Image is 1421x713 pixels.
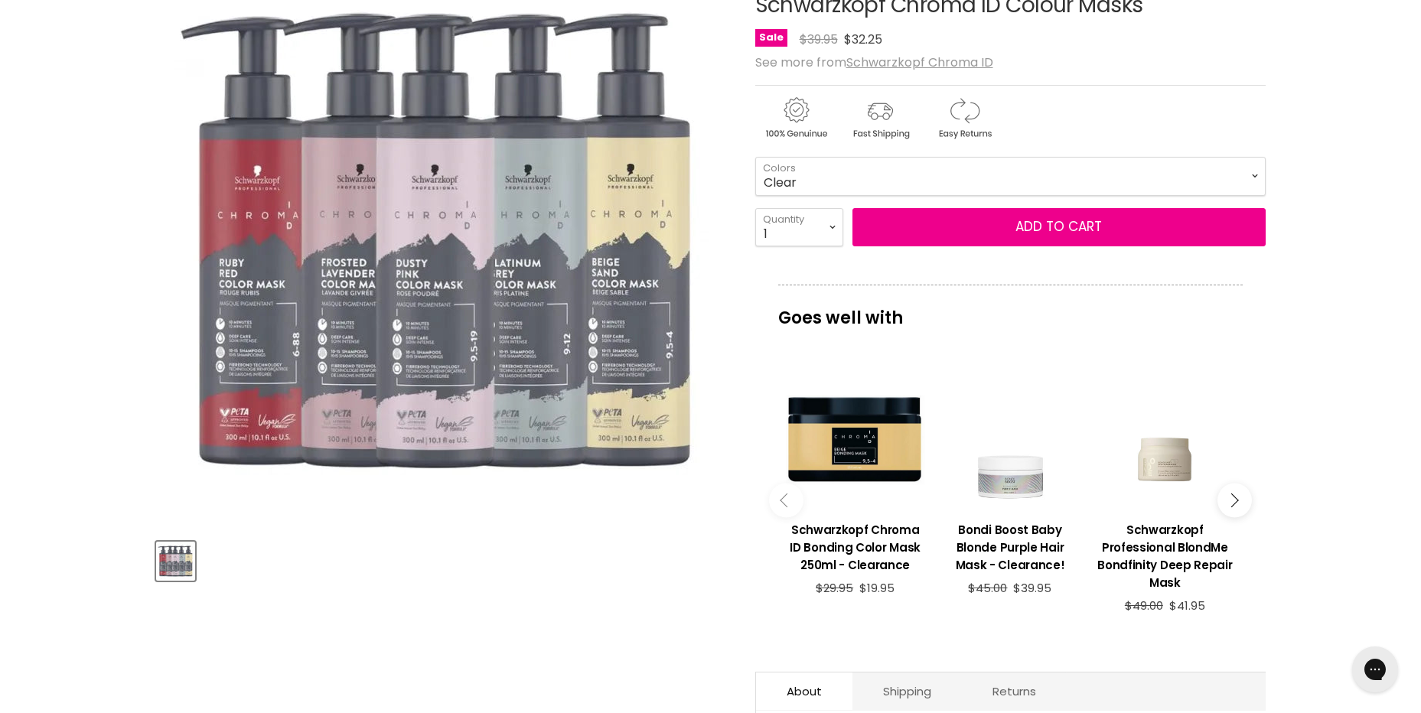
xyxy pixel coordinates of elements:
[844,31,882,48] span: $32.25
[839,95,921,142] img: shipping.gif
[962,672,1067,710] a: Returns
[778,285,1243,335] p: Goes well with
[852,208,1266,246] button: Add to cart
[1125,597,1163,614] span: $49.00
[755,29,787,47] span: Sale
[1169,597,1205,614] span: $41.95
[1095,510,1234,599] a: View product:Schwarzkopf Professional BlondMe Bondfinity Deep Repair Mask
[940,521,1080,574] h3: Bondi Boost Baby Blonde Purple Hair Mask - Clearance!
[859,580,895,596] span: $19.95
[158,543,194,579] img: Schwarzkopf Chroma ID Colour Masks
[816,580,853,596] span: $29.95
[755,208,843,246] select: Quantity
[924,95,1005,142] img: returns.gif
[154,537,730,581] div: Product thumbnails
[755,54,993,71] span: See more from
[1015,217,1102,236] span: Add to cart
[800,31,838,48] span: $39.95
[852,672,962,710] a: Shipping
[786,521,925,574] h3: Schwarzkopf Chroma ID Bonding Color Mask 250ml - Clearance
[968,580,1007,596] span: $45.00
[786,510,925,581] a: View product:Schwarzkopf Chroma ID Bonding Color Mask 250ml - Clearance
[755,95,836,142] img: genuine.gif
[940,510,1080,581] a: View product:Bondi Boost Baby Blonde Purple Hair Mask - Clearance!
[156,542,195,581] button: Schwarzkopf Chroma ID Colour Masks
[846,54,993,71] a: Schwarzkopf Chroma ID
[1344,641,1406,698] iframe: Gorgias live chat messenger
[1095,521,1234,591] h3: Schwarzkopf Professional BlondMe Bondfinity Deep Repair Mask
[1013,580,1051,596] span: $39.95
[756,672,852,710] a: About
